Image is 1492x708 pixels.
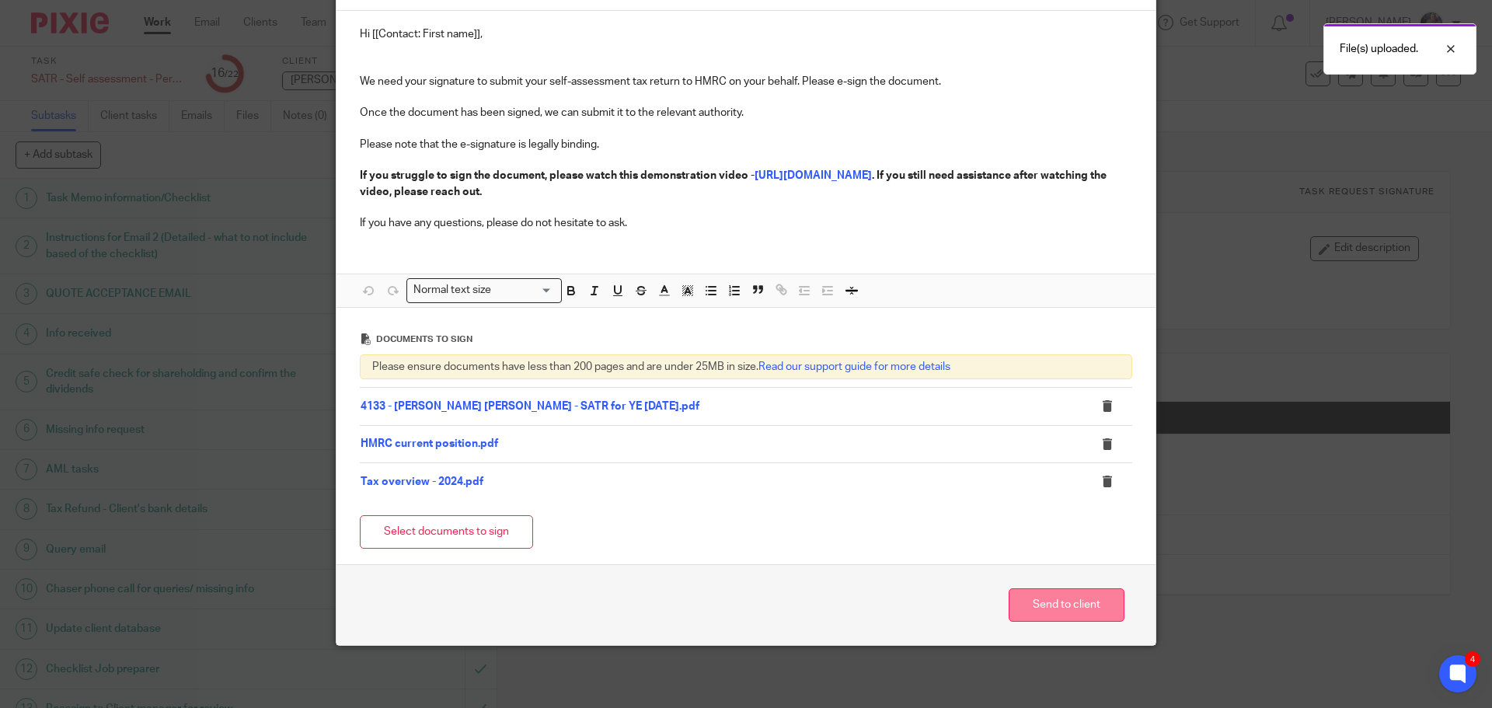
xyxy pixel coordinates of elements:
[758,361,950,372] a: Read our support guide for more details
[376,335,472,344] span: Documents to sign
[755,170,872,181] a: [URL][DOMAIN_NAME]
[360,354,1132,379] div: Please ensure documents have less than 200 pages and are under 25MB in size.
[1465,651,1480,667] div: 4
[360,170,755,181] strong: If you struggle to sign the document, please watch this demonstration video -
[360,515,533,549] button: Select documents to sign
[406,278,562,302] div: Search for option
[360,170,1109,197] strong: . If you still need assistance after watching the video, please reach out.
[361,476,483,487] a: Tax overview - 2024.pdf
[360,215,1132,231] p: If you have any questions, please do not hesitate to ask.
[360,137,1132,152] p: Please note that the e-signature is legally binding.
[1009,588,1124,622] button: Send to client
[361,438,498,449] a: HMRC current position.pdf
[361,401,699,412] a: 4133 - [PERSON_NAME] [PERSON_NAME] - SATR for YE [DATE].pdf
[410,282,495,298] span: Normal text size
[497,282,553,298] input: Search for option
[1340,41,1418,57] p: File(s) uploaded.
